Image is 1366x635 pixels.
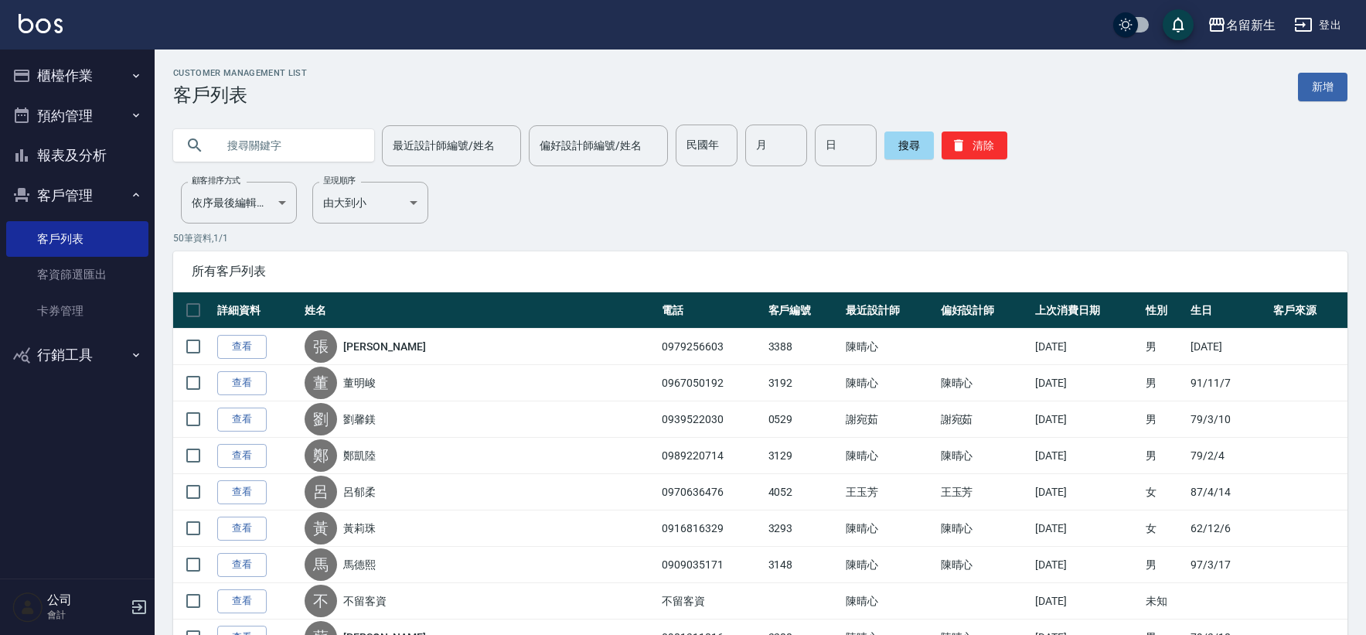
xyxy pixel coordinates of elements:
a: 馬德熙 [343,557,376,572]
td: 陳晴心 [937,365,1031,401]
p: 會計 [47,608,126,622]
h3: 客戶列表 [173,84,307,106]
th: 偏好設計師 [937,292,1031,329]
td: 未知 [1142,583,1187,620]
img: Person [12,592,43,623]
a: 客資篩選匯出 [6,257,148,292]
th: 姓名 [301,292,658,329]
td: 0967050192 [658,365,764,401]
td: [DATE] [1031,329,1143,365]
td: 陳晴心 [842,583,936,620]
div: 不 [305,585,337,617]
td: [DATE] [1031,365,1143,401]
td: 王玉芳 [842,474,936,510]
td: 0916816329 [658,510,764,547]
button: 搜尋 [884,131,934,159]
button: 預約管理 [6,96,148,136]
td: 3129 [765,438,843,474]
a: 呂郁柔 [343,484,376,500]
td: 3192 [765,365,843,401]
th: 電話 [658,292,764,329]
th: 最近設計師 [842,292,936,329]
div: 馬 [305,548,337,581]
input: 搜尋關鍵字 [216,125,362,166]
span: 所有客戶列表 [192,264,1329,279]
label: 呈現順序 [323,175,356,186]
button: 報表及分析 [6,135,148,176]
td: 97/3/17 [1187,547,1269,583]
td: 女 [1142,474,1187,510]
td: 0909035171 [658,547,764,583]
div: 名留新生 [1226,15,1276,35]
a: 查看 [217,553,267,577]
td: 0979256603 [658,329,764,365]
a: 查看 [217,517,267,541]
td: 79/3/10 [1187,401,1269,438]
button: 客戶管理 [6,176,148,216]
td: 男 [1142,547,1187,583]
td: [DATE] [1031,510,1143,547]
th: 詳細資料 [213,292,301,329]
td: 陳晴心 [937,438,1031,474]
td: [DATE] [1031,583,1143,620]
td: 91/11/7 [1187,365,1269,401]
td: 男 [1142,365,1187,401]
label: 顧客排序方式 [192,175,240,186]
td: 男 [1142,329,1187,365]
td: 謝宛茹 [937,401,1031,438]
button: 櫃檯作業 [6,56,148,96]
a: 查看 [217,335,267,359]
button: save [1163,9,1194,40]
td: 女 [1142,510,1187,547]
div: 呂 [305,476,337,508]
td: 陳晴心 [937,547,1031,583]
td: [DATE] [1031,474,1143,510]
td: 0939522030 [658,401,764,438]
td: 3293 [765,510,843,547]
div: 劉 [305,403,337,435]
button: 行銷工具 [6,335,148,375]
a: 不留客資 [343,593,387,609]
td: 陳晴心 [842,438,936,474]
td: 3148 [765,547,843,583]
td: 0529 [765,401,843,438]
button: 登出 [1288,11,1347,39]
td: 王玉芳 [937,474,1031,510]
div: 張 [305,330,337,363]
div: 鄭 [305,439,337,472]
th: 生日 [1187,292,1269,329]
td: 陳晴心 [937,510,1031,547]
td: 3388 [765,329,843,365]
a: 劉馨鎂 [343,411,376,427]
th: 客戶來源 [1269,292,1347,329]
td: 不留客資 [658,583,764,620]
a: 客戶列表 [6,221,148,257]
a: 查看 [217,408,267,432]
div: 由大到小 [312,182,428,224]
a: 董明峻 [343,375,376,391]
button: 名留新生 [1201,9,1282,41]
td: 4052 [765,474,843,510]
td: 0970636476 [658,474,764,510]
th: 客戶編號 [765,292,843,329]
td: 62/12/6 [1187,510,1269,547]
td: [DATE] [1187,329,1269,365]
a: 查看 [217,589,267,613]
a: 黃莉珠 [343,521,376,536]
td: 陳晴心 [842,510,936,547]
td: 謝宛茹 [842,401,936,438]
div: 黃 [305,512,337,545]
td: [DATE] [1031,547,1143,583]
td: 男 [1142,438,1187,474]
td: 0989220714 [658,438,764,474]
p: 50 筆資料, 1 / 1 [173,231,1347,245]
div: 董 [305,367,337,399]
td: 陳晴心 [842,329,936,365]
th: 上次消費日期 [1031,292,1143,329]
a: 查看 [217,444,267,468]
td: 男 [1142,401,1187,438]
div: 依序最後編輯時間 [181,182,297,224]
td: [DATE] [1031,438,1143,474]
td: 陳晴心 [842,365,936,401]
td: [DATE] [1031,401,1143,438]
